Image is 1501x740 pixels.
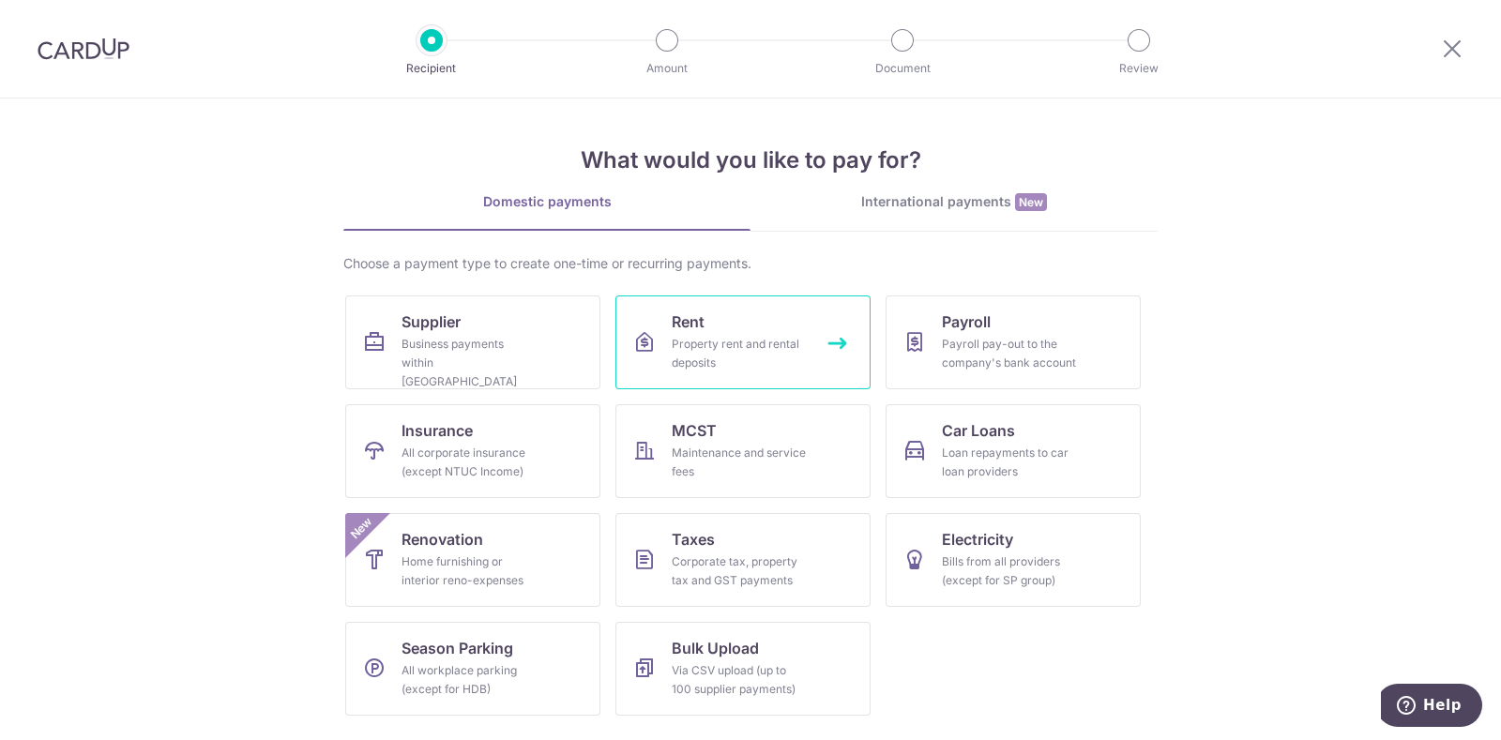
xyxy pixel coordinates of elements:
[402,637,513,659] span: Season Parking
[402,444,537,481] div: All corporate insurance (except NTUC Income)
[833,59,972,78] p: Document
[942,552,1077,590] div: Bills from all providers (except for SP group)
[402,552,537,590] div: Home furnishing or interior reno-expenses
[345,622,600,716] a: Season ParkingAll workplace parking (except for HDB)
[402,528,483,551] span: Renovation
[343,143,1158,177] h4: What would you like to pay for?
[615,404,871,498] a: MCSTMaintenance and service fees
[1015,193,1047,211] span: New
[942,444,1077,481] div: Loan repayments to car loan providers
[615,622,871,716] a: Bulk UploadVia CSV upload (up to 100 supplier payments)
[345,404,600,498] a: InsuranceAll corporate insurance (except NTUC Income)
[1381,684,1482,731] iframe: Opens a widget where you can find more information
[598,59,736,78] p: Amount
[38,38,129,60] img: CardUp
[942,528,1013,551] span: Electricity
[672,661,807,699] div: Via CSV upload (up to 100 supplier payments)
[672,335,807,372] div: Property rent and rental deposits
[1069,59,1208,78] p: Review
[942,419,1015,442] span: Car Loans
[345,295,600,389] a: SupplierBusiness payments within [GEOGRAPHIC_DATA]
[886,513,1141,607] a: ElectricityBills from all providers (except for SP group)
[615,295,871,389] a: RentProperty rent and rental deposits
[346,513,377,544] span: New
[672,310,705,333] span: Rent
[402,419,473,442] span: Insurance
[672,552,807,590] div: Corporate tax, property tax and GST payments
[402,335,537,391] div: Business payments within [GEOGRAPHIC_DATA]
[343,192,750,211] div: Domestic payments
[672,419,717,442] span: MCST
[672,637,759,659] span: Bulk Upload
[615,513,871,607] a: TaxesCorporate tax, property tax and GST payments
[402,661,537,699] div: All workplace parking (except for HDB)
[886,295,1141,389] a: PayrollPayroll pay-out to the company's bank account
[886,404,1141,498] a: Car LoansLoan repayments to car loan providers
[672,444,807,481] div: Maintenance and service fees
[942,335,1077,372] div: Payroll pay-out to the company's bank account
[343,254,1158,273] div: Choose a payment type to create one-time or recurring payments.
[402,310,461,333] span: Supplier
[942,310,991,333] span: Payroll
[750,192,1158,212] div: International payments
[672,528,715,551] span: Taxes
[362,59,501,78] p: Recipient
[345,513,600,607] a: RenovationHome furnishing or interior reno-expensesNew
